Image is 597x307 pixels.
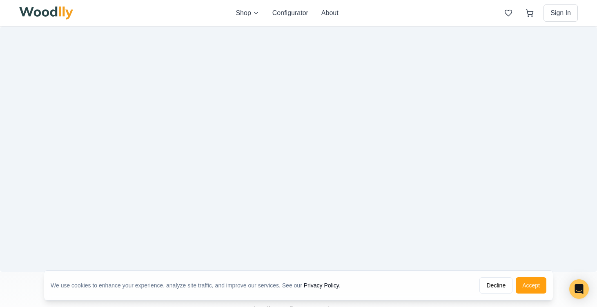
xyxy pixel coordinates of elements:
button: Decline [479,277,512,294]
div: We use cookies to enhance your experience, analyze site traffic, and improve our services. See our . [51,281,347,289]
button: Configurator [272,8,308,18]
button: Accept [516,277,546,294]
button: Shop [236,8,259,18]
button: Sign In [544,4,578,22]
button: About [321,8,339,18]
img: Woodlly [19,7,73,20]
div: Open Intercom Messenger [569,279,589,299]
a: Privacy Policy [304,282,339,289]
